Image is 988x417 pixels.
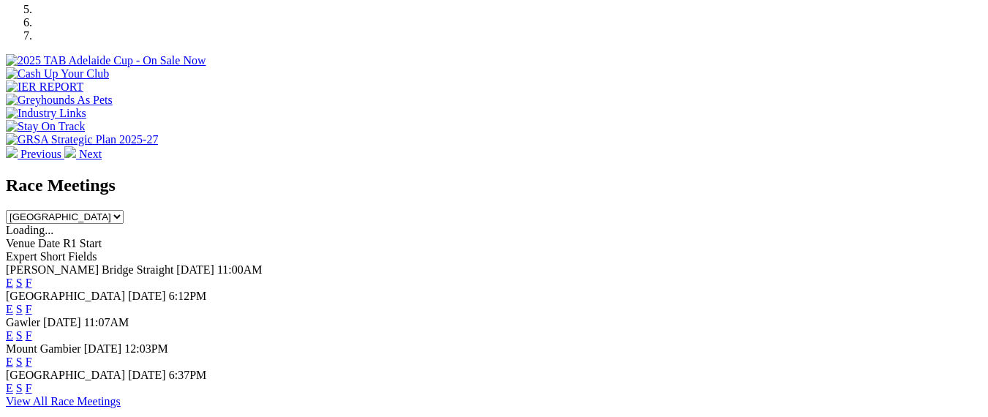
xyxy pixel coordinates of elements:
[6,356,13,368] a: E
[6,290,125,302] span: [GEOGRAPHIC_DATA]
[43,316,81,328] span: [DATE]
[84,342,122,355] span: [DATE]
[16,303,23,315] a: S
[79,148,102,160] span: Next
[169,290,207,302] span: 6:12PM
[26,303,32,315] a: F
[6,369,125,381] span: [GEOGRAPHIC_DATA]
[6,395,121,407] a: View All Race Meetings
[6,176,982,195] h2: Race Meetings
[6,329,13,342] a: E
[26,382,32,394] a: F
[128,369,166,381] span: [DATE]
[6,148,64,160] a: Previous
[26,356,32,368] a: F
[16,356,23,368] a: S
[6,342,81,355] span: Mount Gambier
[6,146,18,158] img: chevron-left-pager-white.svg
[16,277,23,289] a: S
[6,54,206,67] img: 2025 TAB Adelaide Cup - On Sale Now
[6,94,113,107] img: Greyhounds As Pets
[6,224,53,236] span: Loading...
[6,316,40,328] span: Gawler
[6,237,35,249] span: Venue
[64,148,102,160] a: Next
[26,329,32,342] a: F
[217,263,263,276] span: 11:00AM
[6,382,13,394] a: E
[6,133,158,146] img: GRSA Strategic Plan 2025-27
[6,303,13,315] a: E
[16,382,23,394] a: S
[169,369,207,381] span: 6:37PM
[6,80,83,94] img: IER REPORT
[128,290,166,302] span: [DATE]
[6,250,37,263] span: Expert
[40,250,66,263] span: Short
[6,120,85,133] img: Stay On Track
[26,277,32,289] a: F
[6,67,109,80] img: Cash Up Your Club
[20,148,61,160] span: Previous
[6,277,13,289] a: E
[6,107,86,120] img: Industry Links
[68,250,97,263] span: Fields
[84,316,129,328] span: 11:07AM
[38,237,60,249] span: Date
[16,329,23,342] a: S
[6,263,173,276] span: [PERSON_NAME] Bridge Straight
[63,237,102,249] span: R1 Start
[124,342,168,355] span: 12:03PM
[64,146,76,158] img: chevron-right-pager-white.svg
[176,263,214,276] span: [DATE]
